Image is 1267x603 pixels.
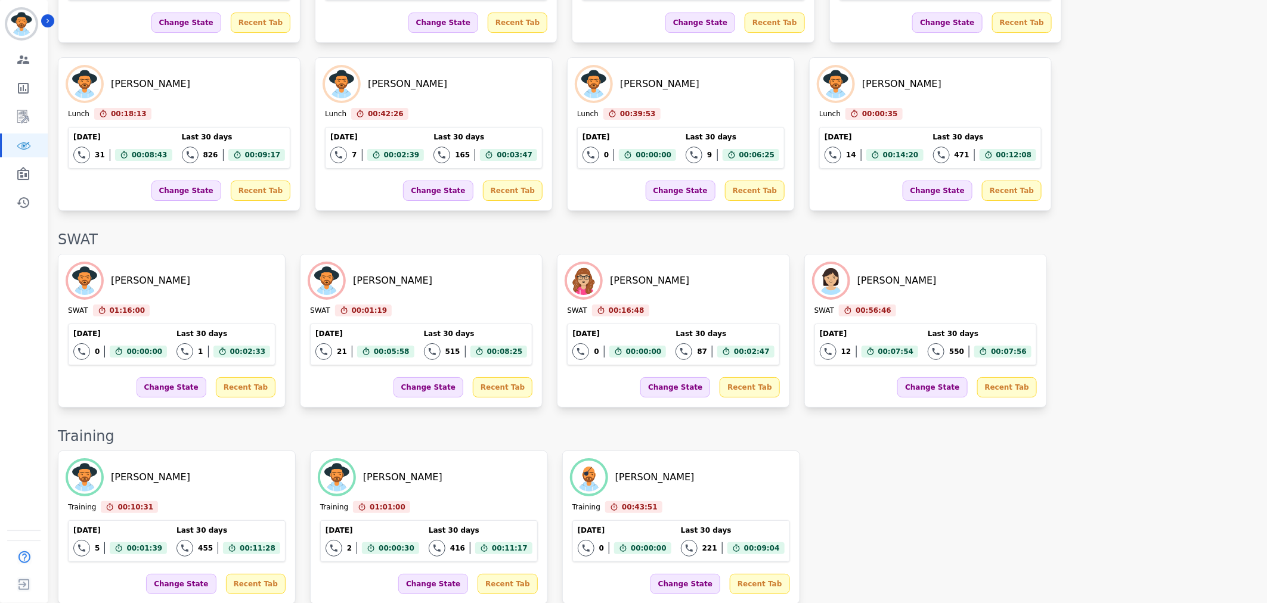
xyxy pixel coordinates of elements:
div: 826 [203,150,218,160]
div: Last 30 days [182,132,286,142]
img: Avatar [814,264,848,297]
div: 165 [455,150,470,160]
div: 0 [604,150,609,160]
div: Recent Tab [231,181,290,201]
span: 00:06:25 [739,149,775,161]
img: Avatar [567,264,600,297]
div: 7 [352,150,357,160]
div: Last 30 days [429,526,532,535]
div: [PERSON_NAME] [111,273,190,288]
div: 12 [841,347,851,356]
div: Training [572,502,600,513]
div: SWAT [814,306,834,316]
div: Lunch [819,109,841,120]
div: [DATE] [330,132,424,142]
div: 455 [198,543,213,553]
span: 00:12:08 [996,149,1032,161]
div: Change State [151,13,221,33]
div: 2 [347,543,352,553]
div: Last 30 days [676,329,774,338]
img: Avatar [68,67,101,101]
span: 00:00:00 [126,346,162,358]
div: Change State [912,13,982,33]
div: Recent Tab [483,181,543,201]
div: 221 [702,543,717,553]
span: 00:39:53 [620,108,656,120]
div: 471 [955,150,969,160]
div: Change State [903,181,972,201]
span: 00:00:00 [636,149,671,161]
div: Recent Tab [992,13,1052,33]
div: 0 [599,543,604,553]
div: 14 [846,150,856,160]
span: 00:14:20 [883,149,919,161]
div: Recent Tab [982,181,1042,201]
div: Change State [646,181,715,201]
span: 00:11:17 [492,542,528,554]
div: Lunch [325,109,346,120]
div: Recent Tab [720,377,779,397]
div: Recent Tab [226,574,286,594]
span: 00:02:33 [230,346,266,358]
div: Change State [394,377,463,397]
img: Bordered avatar [7,10,36,38]
span: 00:00:30 [379,542,414,554]
div: [DATE] [583,132,676,142]
div: 5 [95,543,100,553]
span: 00:01:19 [352,304,388,316]
span: 00:43:51 [622,501,658,513]
div: Last 30 days [176,526,280,535]
div: 9 [707,150,712,160]
div: Training [58,427,1255,446]
div: Training [320,502,348,513]
div: [DATE] [825,132,923,142]
div: Change State [665,13,735,33]
div: [DATE] [326,526,419,535]
img: Avatar [572,461,606,494]
span: 00:07:56 [991,346,1027,358]
div: Change State [151,181,221,201]
img: Avatar [68,264,101,297]
div: [DATE] [572,329,666,338]
div: [PERSON_NAME] [363,470,442,484]
div: Recent Tab [977,377,1037,397]
div: [PERSON_NAME] [615,470,695,484]
div: [PERSON_NAME] [857,273,937,288]
span: 00:00:00 [631,542,667,554]
div: Change State [650,574,720,594]
div: Lunch [577,109,599,120]
div: 416 [450,543,465,553]
div: SWAT [310,306,330,316]
span: 00:00:35 [862,108,898,120]
span: 00:11:28 [240,542,275,554]
span: 00:10:31 [117,501,153,513]
div: Recent Tab [478,574,537,594]
div: SWAT [567,306,587,316]
div: [DATE] [73,132,172,142]
span: 00:09:17 [245,149,281,161]
span: 00:05:58 [374,346,410,358]
div: [DATE] [315,329,414,338]
div: [PERSON_NAME] [862,77,941,91]
div: Last 30 days [933,132,1037,142]
div: 31 [95,150,105,160]
span: 01:01:00 [370,501,405,513]
div: Lunch [68,109,89,120]
div: SWAT [58,230,1255,249]
img: Avatar [577,67,611,101]
div: 87 [697,347,707,356]
div: Recent Tab [725,181,785,201]
span: 00:08:43 [132,149,168,161]
div: [PERSON_NAME] [620,77,699,91]
img: Avatar [325,67,358,101]
span: 00:42:26 [368,108,404,120]
span: 00:01:39 [126,542,162,554]
span: 00:00:00 [626,346,662,358]
div: 21 [337,347,347,356]
div: Change State [146,574,216,594]
span: 00:02:47 [734,346,770,358]
span: 00:16:48 [609,304,645,316]
div: Change State [897,377,967,397]
div: Last 30 days [928,329,1031,338]
div: [DATE] [578,526,671,535]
